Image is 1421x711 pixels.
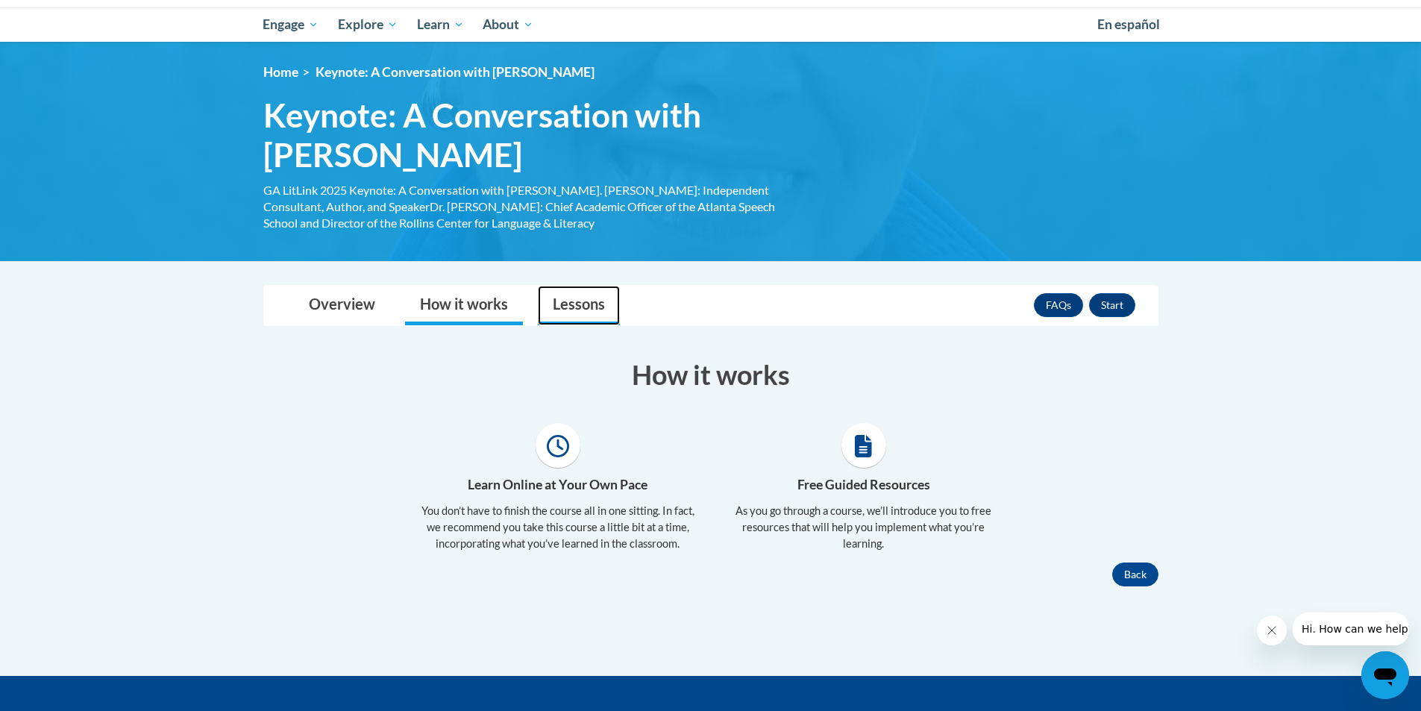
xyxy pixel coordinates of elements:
a: Lessons [538,286,620,325]
iframe: Message from company [1293,613,1409,645]
iframe: Close message [1257,616,1287,645]
h4: Learn Online at Your Own Pace [416,475,700,495]
span: Keynote: A Conversation with [PERSON_NAME] [263,95,778,175]
a: About [473,7,543,42]
span: Learn [417,16,464,34]
a: FAQs [1034,293,1083,317]
iframe: Button to launch messaging window [1361,651,1409,699]
p: As you go through a course, we’ll introduce you to free resources that will help you implement wh... [722,503,1006,552]
p: You don’t have to finish the course all in one sitting. In fact, we recommend you take this cours... [416,503,700,552]
a: Home [263,64,298,80]
span: Hi. How can we help? [9,10,121,22]
a: En español [1088,9,1170,40]
button: Back [1112,563,1158,586]
span: Keynote: A Conversation with [PERSON_NAME] [316,64,595,80]
button: Start [1089,293,1135,317]
span: Explore [338,16,398,34]
h3: How it works [263,356,1158,393]
a: Engage [254,7,329,42]
h4: Free Guided Resources [722,475,1006,495]
a: Learn [407,7,474,42]
span: Engage [263,16,319,34]
a: Overview [294,286,390,325]
span: En español [1097,16,1160,32]
a: Explore [328,7,407,42]
span: About [483,16,533,34]
a: How it works [405,286,523,325]
div: Main menu [241,7,1181,42]
div: GA LitLink 2025 Keynote: A Conversation with [PERSON_NAME]. [PERSON_NAME]: Independent Consultant... [263,182,778,231]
